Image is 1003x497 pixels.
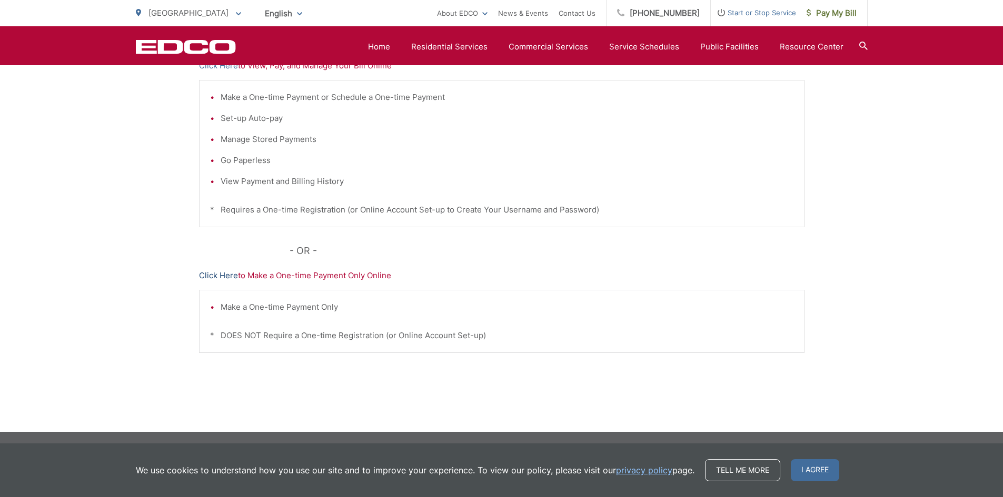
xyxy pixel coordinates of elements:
a: Click Here [199,59,238,72]
a: Resource Center [780,40,843,53]
a: Service Schedules [609,40,679,53]
a: Public Facilities [700,40,759,53]
p: We use cookies to understand how you use our site and to improve your experience. To view our pol... [136,464,694,476]
a: Click Here [199,269,238,282]
p: - OR - [290,243,805,259]
li: Set-up Auto-pay [221,112,793,125]
p: to View, Pay, and Manage Your Bill Online [199,59,805,72]
li: Manage Stored Payments [221,133,793,146]
a: Home [368,40,390,53]
p: * Requires a One-time Registration (or Online Account Set-up to Create Your Username and Password) [210,204,793,216]
p: * DOES NOT Require a One-time Registration (or Online Account Set-up) [210,329,793,342]
p: to Make a One-time Payment Only Online [199,269,805,282]
a: Contact Us [559,7,595,19]
a: privacy policy [616,464,672,476]
a: Residential Services [411,40,488,53]
li: Go Paperless [221,154,793,167]
a: Tell me more [705,459,780,481]
span: Pay My Bill [807,7,857,19]
li: Make a One-time Payment or Schedule a One-time Payment [221,91,793,104]
li: Make a One-time Payment Only [221,301,793,313]
a: About EDCO [437,7,488,19]
span: [GEOGRAPHIC_DATA] [148,8,229,18]
a: Commercial Services [509,40,588,53]
li: View Payment and Billing History [221,175,793,188]
span: English [257,4,310,23]
a: EDCD logo. Return to the homepage. [136,39,236,54]
a: News & Events [498,7,548,19]
span: I agree [791,459,839,481]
